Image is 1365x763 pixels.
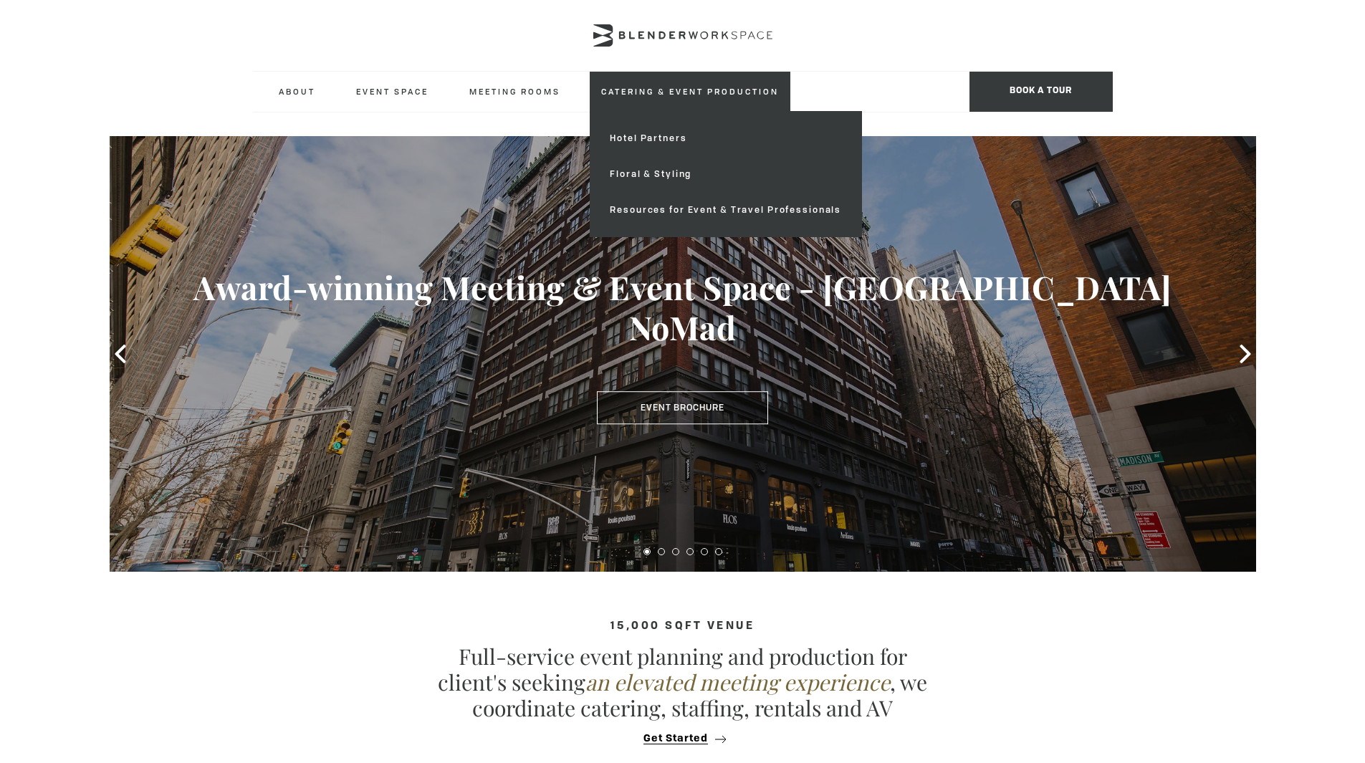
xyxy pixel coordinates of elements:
[969,72,1113,112] span: Book a tour
[458,72,572,111] a: Meeting Rooms
[167,267,1199,347] h3: Award-winning Meeting & Event Space - [GEOGRAPHIC_DATA] NoMad
[167,217,1199,235] h2: Welcome
[598,192,853,228] a: Resources for Event & Travel Professionals
[432,643,934,721] p: Full-service event planning and production for client's seeking , we coordinate catering, staffin...
[598,156,853,192] a: Floral & Styling
[253,620,1113,633] h4: 15,000 sqft venue
[590,72,790,111] a: Catering & Event Production
[598,120,853,156] a: Hotel Partners
[643,734,708,744] span: Get Started
[597,391,768,424] a: Event Brochure
[1107,580,1365,763] iframe: Chat Widget
[267,72,327,111] a: About
[345,72,440,111] a: Event Space
[585,668,890,696] em: an elevated meeting experience
[639,732,726,745] button: Get Started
